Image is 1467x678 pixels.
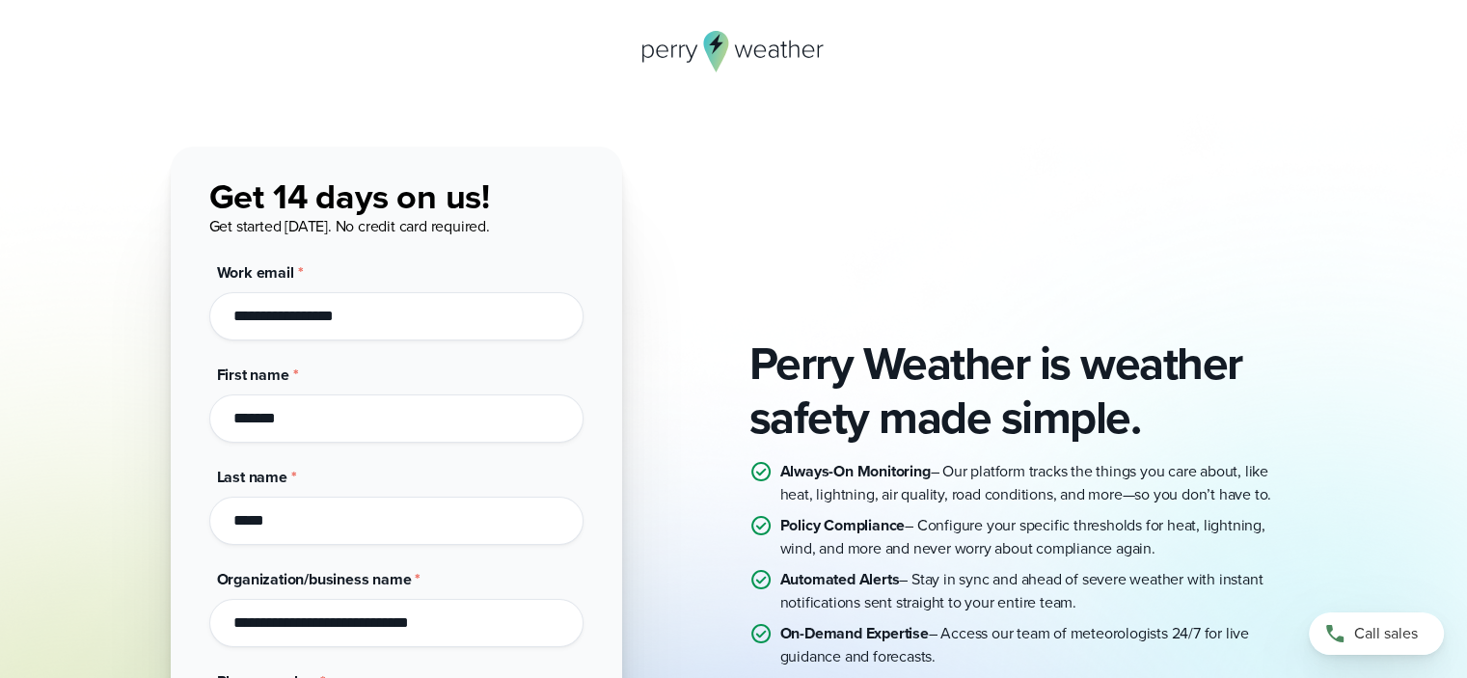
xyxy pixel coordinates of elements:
span: Get 14 days on us! [209,171,490,222]
span: Last name [217,466,287,488]
p: – Stay in sync and ahead of severe weather with instant notifications sent straight to your entir... [780,568,1297,614]
a: Call sales [1309,612,1444,655]
strong: Policy Compliance [780,514,906,536]
span: Get started [DATE]. No credit card required. [209,215,490,237]
p: – Access our team of meteorologists 24/7 for live guidance and forecasts. [780,622,1297,668]
h2: Perry Weather is weather safety made simple. [749,337,1297,445]
strong: On-Demand Expertise [780,622,929,644]
p: – Our platform tracks the things you care about, like heat, lightning, air quality, road conditio... [780,460,1297,506]
span: First name [217,364,289,386]
p: – Configure your specific thresholds for heat, lightning, wind, and more and never worry about co... [780,514,1297,560]
strong: Automated Alerts [780,568,900,590]
strong: Always-On Monitoring [780,460,931,482]
span: Work email [217,261,294,284]
span: Call sales [1354,622,1418,645]
span: Organization/business name [217,568,412,590]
